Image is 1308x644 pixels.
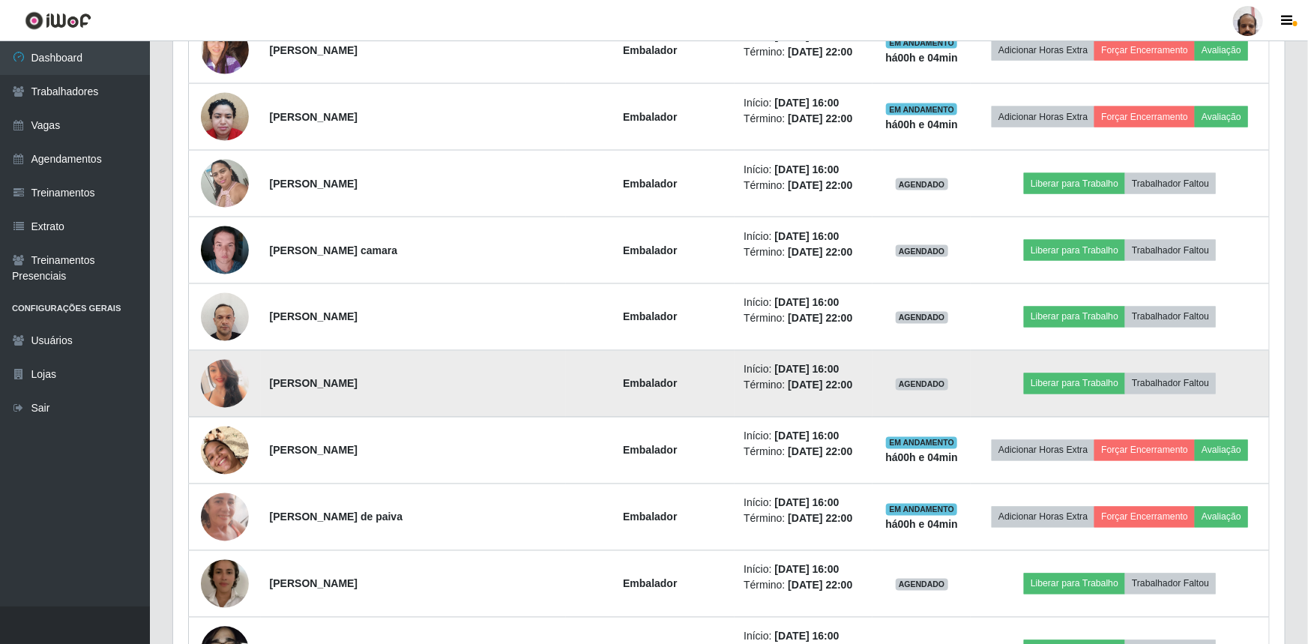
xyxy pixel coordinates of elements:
strong: [PERSON_NAME] [270,445,358,457]
strong: Embalador [623,244,677,256]
button: Forçar Encerramento [1094,106,1195,127]
button: Forçar Encerramento [1094,507,1195,528]
li: Início: [744,429,864,445]
li: Término: [744,511,864,527]
img: 1742564101820.jpeg [201,408,249,493]
time: [DATE] 16:00 [775,564,840,576]
button: Avaliação [1195,440,1248,461]
button: Liberar para Trabalho [1024,574,1125,595]
strong: há 00 h e 04 min [885,452,958,464]
span: EM ANDAMENTO [886,103,957,115]
strong: Embalador [623,445,677,457]
strong: [PERSON_NAME] [270,578,358,590]
button: Trabalhador Faltou [1125,373,1216,394]
strong: há 00 h e 04 min [885,519,958,531]
strong: há 00 h e 04 min [885,118,958,130]
span: AGENDADO [896,178,948,190]
button: Adicionar Horas Extra [992,106,1094,127]
span: AGENDADO [896,312,948,324]
li: Término: [744,578,864,594]
img: 1747589224615.jpeg [201,465,249,569]
li: Início: [744,562,864,578]
img: 1715691656440.jpeg [201,218,249,282]
span: AGENDADO [896,379,948,391]
strong: [PERSON_NAME] de paiva [270,511,403,523]
time: [DATE] 22:00 [788,46,852,58]
img: CoreUI Logo [25,11,91,30]
button: Trabalhador Faltou [1125,574,1216,595]
img: 1745419906674.jpeg [201,85,249,148]
strong: Embalador [623,378,677,390]
button: Adicionar Horas Extra [992,40,1094,61]
button: Liberar para Trabalho [1024,307,1125,328]
button: Avaliação [1195,106,1248,127]
strong: Embalador [623,178,677,190]
li: Início: [744,162,864,178]
li: Término: [744,44,864,60]
time: [DATE] 16:00 [775,430,840,442]
img: 1698344474224.jpeg [201,18,249,82]
time: [DATE] 16:00 [775,364,840,376]
img: 1754586339245.jpeg [201,350,249,418]
button: Liberar para Trabalho [1024,173,1125,194]
li: Início: [744,295,864,311]
time: [DATE] 16:00 [775,297,840,309]
span: EM ANDAMENTO [886,504,957,516]
li: Término: [744,378,864,394]
strong: Embalador [623,511,677,523]
time: [DATE] 16:00 [775,497,840,509]
strong: Embalador [623,111,677,123]
button: Avaliação [1195,507,1248,528]
strong: [PERSON_NAME] [270,178,358,190]
button: Adicionar Horas Extra [992,440,1094,461]
strong: [PERSON_NAME] [270,111,358,123]
strong: [PERSON_NAME] [270,44,358,56]
li: Término: [744,311,864,327]
button: Forçar Encerramento [1094,440,1195,461]
li: Início: [744,362,864,378]
strong: [PERSON_NAME] camara [270,244,397,256]
button: Liberar para Trabalho [1024,373,1125,394]
button: Forçar Encerramento [1094,40,1195,61]
time: [DATE] 16:00 [775,163,840,175]
span: EM ANDAMENTO [886,37,957,49]
time: [DATE] 16:00 [775,631,840,643]
button: Trabalhador Faltou [1125,307,1216,328]
button: Liberar para Trabalho [1024,240,1125,261]
li: Início: [744,95,864,111]
time: [DATE] 22:00 [788,313,852,325]
time: [DATE] 22:00 [788,179,852,191]
button: Trabalhador Faltou [1125,240,1216,261]
strong: há 00 h e 04 min [885,52,958,64]
img: 1751503255244.jpeg [201,541,249,627]
li: Início: [744,496,864,511]
time: [DATE] 22:00 [788,379,852,391]
li: Término: [744,111,864,127]
strong: Embalador [623,311,677,323]
img: 1702328329487.jpeg [201,151,249,215]
strong: Embalador [623,44,677,56]
button: Adicionar Horas Extra [992,507,1094,528]
li: Término: [744,178,864,193]
time: [DATE] 22:00 [788,112,852,124]
li: Término: [744,445,864,460]
time: [DATE] 22:00 [788,513,852,525]
strong: Embalador [623,578,677,590]
strong: [PERSON_NAME] [270,311,358,323]
span: AGENDADO [896,245,948,257]
button: Trabalhador Faltou [1125,173,1216,194]
img: 1746821274247.jpeg [201,285,249,349]
li: Início: [744,229,864,244]
time: [DATE] 22:00 [788,446,852,458]
time: [DATE] 22:00 [788,246,852,258]
strong: [PERSON_NAME] [270,378,358,390]
span: EM ANDAMENTO [886,437,957,449]
time: [DATE] 16:00 [775,230,840,242]
time: [DATE] 22:00 [788,580,852,592]
time: [DATE] 16:00 [775,97,840,109]
button: Avaliação [1195,40,1248,61]
span: AGENDADO [896,579,948,591]
li: Término: [744,244,864,260]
